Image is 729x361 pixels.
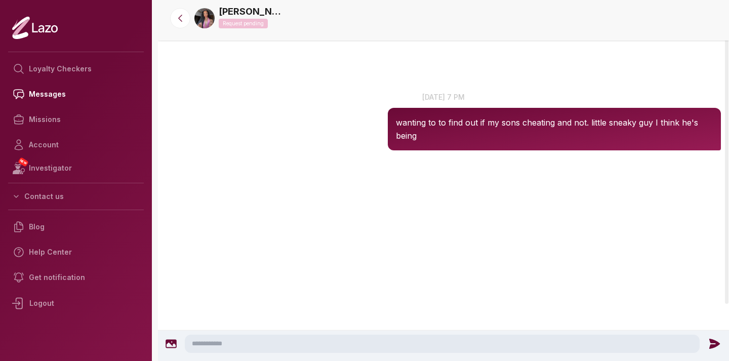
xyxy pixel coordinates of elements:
a: Loyalty Checkers [8,56,144,82]
div: Logout [8,290,144,316]
button: Contact us [8,187,144,206]
a: [PERSON_NAME] [219,5,285,19]
a: Messages [8,82,144,107]
span: NEW [18,157,29,167]
p: Request pending [219,19,268,28]
a: NEWInvestigator [8,157,144,179]
img: 4b0546d6-1fdc-485f-8419-658a292abdc7 [194,8,215,28]
a: Blog [8,214,144,239]
a: Account [8,132,144,157]
a: Help Center [8,239,144,265]
a: Get notification [8,265,144,290]
a: Missions [8,107,144,132]
p: [DATE] 7 pm [158,92,729,102]
p: wanting to to find out if my sons cheating and not. little sneaky guy I think he's being [396,116,713,142]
